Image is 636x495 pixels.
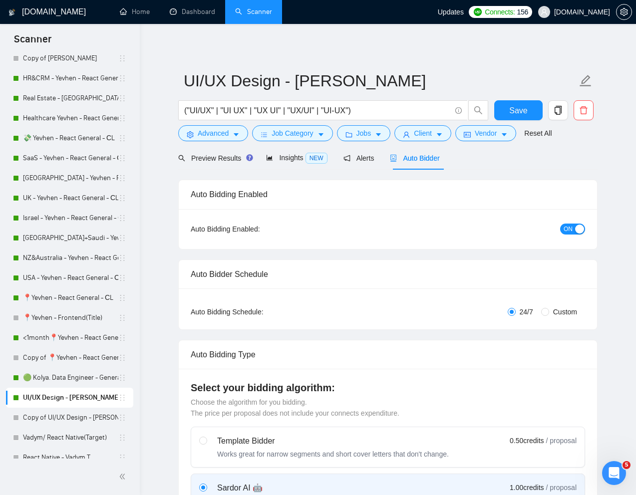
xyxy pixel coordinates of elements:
span: 1.00 credits [510,482,544,493]
h4: Select your bidding algorithm: [191,381,585,395]
span: user [403,131,410,138]
span: holder [118,334,126,342]
img: upwork-logo.png [474,8,482,16]
span: holder [118,254,126,262]
span: 0.50 credits [510,435,544,446]
a: 🟢 Kolya. Data Engineer - General [23,368,118,388]
span: holder [118,234,126,242]
a: Israel - Yevhen - React General - СL [23,208,118,228]
span: Connects: [485,6,515,17]
li: Copy of Yevhen - Swift [6,48,133,68]
span: holder [118,154,126,162]
span: Advanced [198,128,229,139]
a: NZ&Australia - Yevhen - React General - СL [23,248,118,268]
span: search [469,106,488,115]
span: copy [549,106,568,115]
span: holder [118,414,126,422]
span: holder [118,74,126,82]
span: holder [118,434,126,442]
div: Tooltip anchor [245,153,254,162]
span: robot [390,155,397,162]
li: UAE+Saudi - Yevhen - React General - СL [6,228,133,248]
a: dashboardDashboard [170,7,215,16]
a: SaaS - Yevhen - React General - СL [23,148,118,168]
span: setting [187,131,194,138]
span: Client [414,128,432,139]
a: 📍Yevhen - Frontend(Title) [23,308,118,328]
li: USA - Yevhen - React General - СL [6,268,133,288]
a: setting [616,8,632,16]
button: copy [548,100,568,120]
span: Auto Bidder [390,154,439,162]
li: 📍Yevhen - Frontend(Title) [6,308,133,328]
div: Auto Bidding Type [191,340,585,369]
li: SaaS - Yevhen - React General - СL [6,148,133,168]
li: UI/UX Design - Mariana Derevianko [6,388,133,408]
span: caret-down [501,131,508,138]
span: 5 [623,461,631,469]
button: setting [616,4,632,20]
li: Copy of UI/UX Design - Mariana Derevianko [6,408,133,428]
button: barsJob Categorycaret-down [252,125,332,141]
li: UK - Yevhen - React General - СL [6,188,133,208]
a: USA - Yevhen - React General - СL [23,268,118,288]
span: caret-down [375,131,382,138]
li: React Native - Vadym T [6,448,133,468]
a: HR&CRM - Yevhen - React General - СL [23,68,118,88]
span: area-chart [266,154,273,161]
a: React Native - Vadym T [23,448,118,468]
button: folderJobscaret-down [337,125,391,141]
span: holder [118,354,126,362]
span: info-circle [455,107,462,114]
span: holder [118,114,126,122]
a: Copy of UI/UX Design - [PERSON_NAME] [23,408,118,428]
a: Copy of 📍Yevhen - React General - СL [23,348,118,368]
span: Insights [266,154,327,162]
div: Template Bidder [217,435,449,447]
span: NEW [306,153,327,164]
span: Choose the algorithm for you bidding. The price per proposal does not include your connects expen... [191,398,399,417]
button: settingAdvancedcaret-down [178,125,248,141]
button: delete [574,100,594,120]
li: 📍Yevhen - React General - СL [6,288,133,308]
span: caret-down [233,131,240,138]
button: search [468,100,488,120]
a: [GEOGRAPHIC_DATA] - Yevhen - React General - СL [23,168,118,188]
span: 24/7 [516,306,537,317]
span: edit [579,74,592,87]
li: Copy of 📍Yevhen - React General - СL [6,348,133,368]
span: holder [118,54,126,62]
span: / proposal [546,436,577,446]
input: Search Freelance Jobs... [184,104,451,117]
span: Preview Results [178,154,250,162]
span: Vendor [475,128,497,139]
span: double-left [119,472,129,482]
span: Scanner [6,32,59,53]
button: userClientcaret-down [394,125,451,141]
span: idcard [464,131,471,138]
a: Copy of [PERSON_NAME] [23,48,118,68]
a: Real Estate - [GEOGRAPHIC_DATA] - React General - СL [23,88,118,108]
span: Job Category [272,128,313,139]
a: [GEOGRAPHIC_DATA]+Saudi - Yevhen - React General - СL [23,228,118,248]
div: Auto Bidding Schedule: [191,306,322,317]
span: / proposal [546,483,577,493]
li: NZ&Australia - Yevhen - React General - СL [6,248,133,268]
a: UI/UX Design - [PERSON_NAME] [23,388,118,408]
a: Vadym/ React Native(Target) [23,428,118,448]
a: 💸 Yevhen - React General - СL [23,128,118,148]
li: Vadym/ React Native(Target) [6,428,133,448]
span: search [178,155,185,162]
a: UK - Yevhen - React General - СL [23,188,118,208]
a: searchScanner [235,7,272,16]
span: Updates [438,8,464,16]
span: folder [345,131,352,138]
li: <1month📍Yevhen - React General - СL [6,328,133,348]
span: holder [118,314,126,322]
a: <1month📍Yevhen - React General - СL [23,328,118,348]
span: setting [617,8,632,16]
span: holder [118,454,126,462]
span: holder [118,174,126,182]
span: holder [118,214,126,222]
span: Alerts [343,154,374,162]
